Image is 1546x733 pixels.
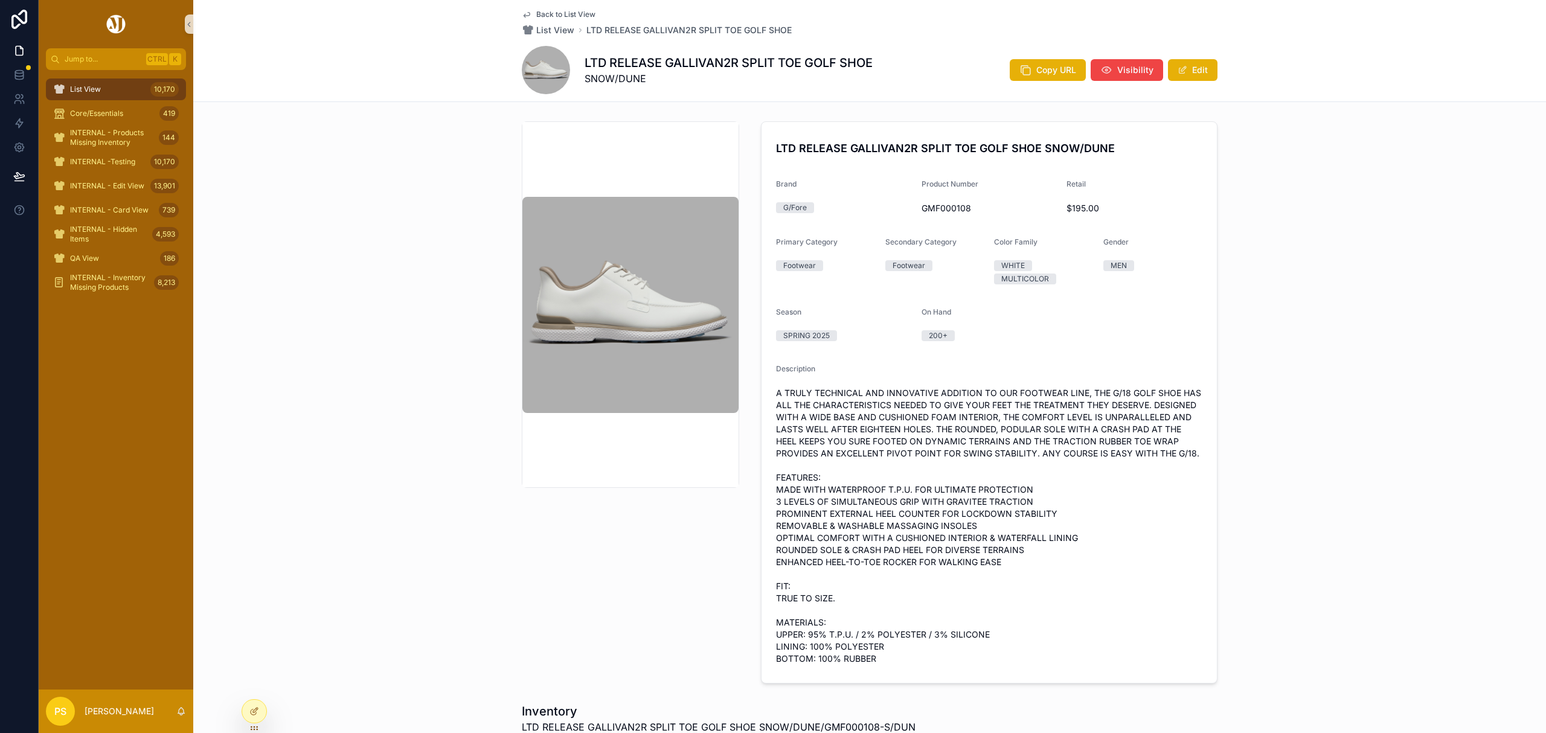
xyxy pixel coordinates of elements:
span: QA View [70,254,99,263]
div: 10,170 [150,155,179,169]
span: INTERNAL - Inventory Missing Products [70,273,149,292]
span: Core/Essentials [70,109,123,118]
span: $195.00 [1066,202,1202,214]
div: Footwear [893,260,925,271]
span: Back to List View [536,10,595,19]
span: A TRULY TECHNICAL AND INNOVATIVE ADDITION TO OUR FOOTWEAR LINE, THE G/18 GOLF SHOE HAS ALL THE CH... [776,387,1202,665]
button: Copy URL [1010,59,1086,81]
span: Gender [1103,237,1129,246]
a: INTERNAL -Testing10,170 [46,151,186,173]
button: Visibility [1091,59,1163,81]
div: 10,170 [150,82,179,97]
button: Edit [1168,59,1217,81]
a: LTD RELEASE GALLIVAN2R SPLIT TOE GOLF SHOE [586,24,792,36]
div: MULTICOLOR [1001,274,1049,284]
span: Visibility [1117,64,1153,76]
span: List View [536,24,574,36]
span: Primary Category [776,237,838,246]
a: Core/Essentials419 [46,103,186,124]
span: Product Number [922,179,978,188]
span: INTERNAL - Hidden Items [70,225,147,244]
div: G/Fore [783,202,807,213]
div: Footwear [783,260,816,271]
span: On Hand [922,307,951,316]
span: Description [776,364,815,373]
span: Copy URL [1036,64,1076,76]
span: INTERNAL - Card View [70,205,149,215]
span: Brand [776,179,797,188]
span: Season [776,307,801,316]
a: INTERNAL - Card View739 [46,199,186,221]
button: Jump to...CtrlK [46,48,186,70]
span: Color Family [994,237,1038,246]
div: 4,593 [152,227,179,242]
a: INTERNAL - Inventory Missing Products8,213 [46,272,186,293]
a: List View10,170 [46,78,186,100]
span: Ctrl [146,53,168,65]
div: 13,901 [150,179,179,193]
span: Secondary Category [885,237,957,246]
span: PS [54,704,66,719]
div: 739 [159,203,179,217]
div: MEN [1111,260,1127,271]
h4: LTD RELEASE GALLIVAN2R SPLIT TOE GOLF SHOE SNOW/DUNE [776,140,1202,156]
span: List View [70,85,101,94]
span: K [170,54,180,64]
div: SPRING 2025 [783,330,830,341]
a: List View [522,24,574,36]
span: INTERNAL - Edit View [70,181,144,191]
div: 8,213 [154,275,179,290]
div: WHITE [1001,260,1025,271]
p: [PERSON_NAME] [85,705,154,717]
div: 200+ [929,330,948,341]
a: QA View186 [46,248,186,269]
a: INTERNAL - Edit View13,901 [46,175,186,197]
span: INTERNAL - Products Missing Inventory [70,128,154,147]
span: INTERNAL -Testing [70,157,135,167]
div: scrollable content [39,70,193,309]
span: SNOW/DUNE [585,71,873,86]
img: App logo [104,14,127,34]
a: Back to List View [522,10,595,19]
div: 186 [160,251,179,266]
h1: Inventory [522,703,916,720]
div: 419 [159,106,179,121]
div: 144 [159,130,179,145]
a: INTERNAL - Products Missing Inventory144 [46,127,186,149]
a: INTERNAL - Hidden Items4,593 [46,223,186,245]
span: Retail [1066,179,1086,188]
span: Jump to... [65,54,141,64]
img: GMF000108-S-DUN.jpg [522,197,739,413]
span: GMF000108 [922,202,1057,214]
h1: LTD RELEASE GALLIVAN2R SPLIT TOE GOLF SHOE [585,54,873,71]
